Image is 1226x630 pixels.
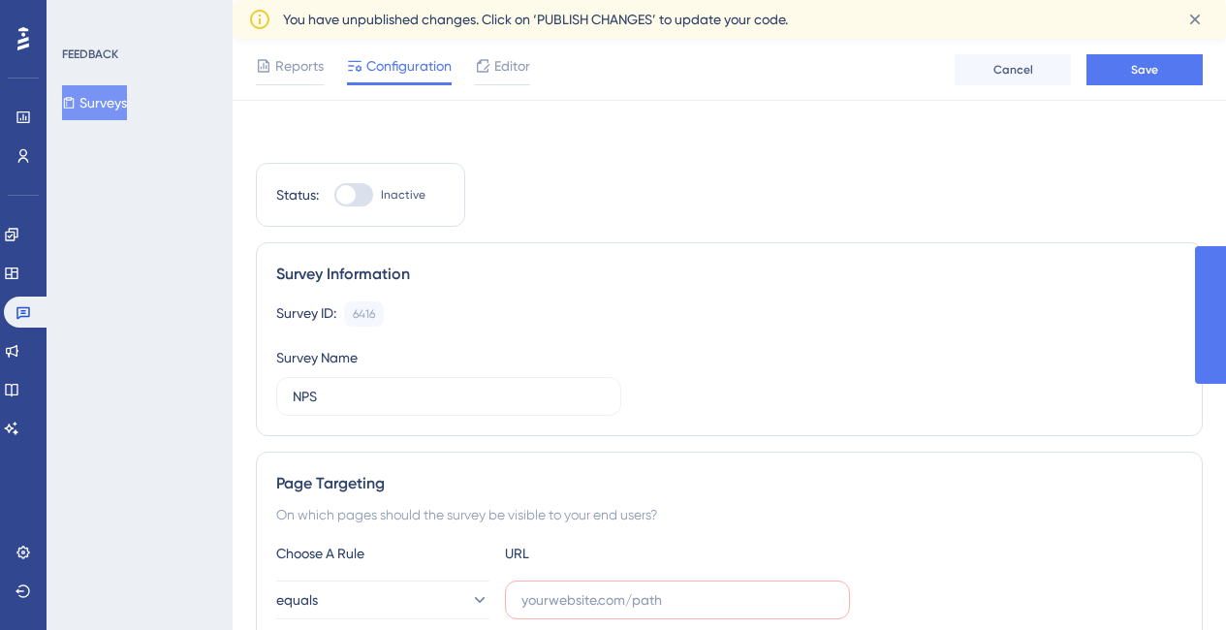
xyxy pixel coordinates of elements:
span: Reports [275,54,324,78]
div: Choose A Rule [276,542,489,565]
div: Survey Information [276,263,1182,286]
span: Configuration [366,54,452,78]
div: Survey Name [276,346,358,369]
div: Survey ID: [276,301,336,327]
div: URL [505,542,718,565]
span: equals [276,588,318,612]
span: Cancel [993,62,1033,78]
div: 6416 [353,306,375,322]
span: Save [1131,62,1158,78]
iframe: UserGuiding AI Assistant Launcher [1145,553,1203,612]
span: Editor [494,54,530,78]
button: Cancel [955,54,1071,85]
input: yourwebsite.com/path [521,589,833,611]
div: FEEDBACK [62,47,118,62]
div: On which pages should the survey be visible to your end users? [276,503,1182,526]
span: You have unpublished changes. Click on ‘PUBLISH CHANGES’ to update your code. [283,8,788,31]
span: Inactive [381,187,425,203]
input: Type your Survey name [293,386,605,407]
button: Surveys [62,85,127,120]
div: Status: [276,183,319,206]
button: Save [1086,54,1203,85]
button: equals [276,581,489,619]
div: Page Targeting [276,472,1182,495]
